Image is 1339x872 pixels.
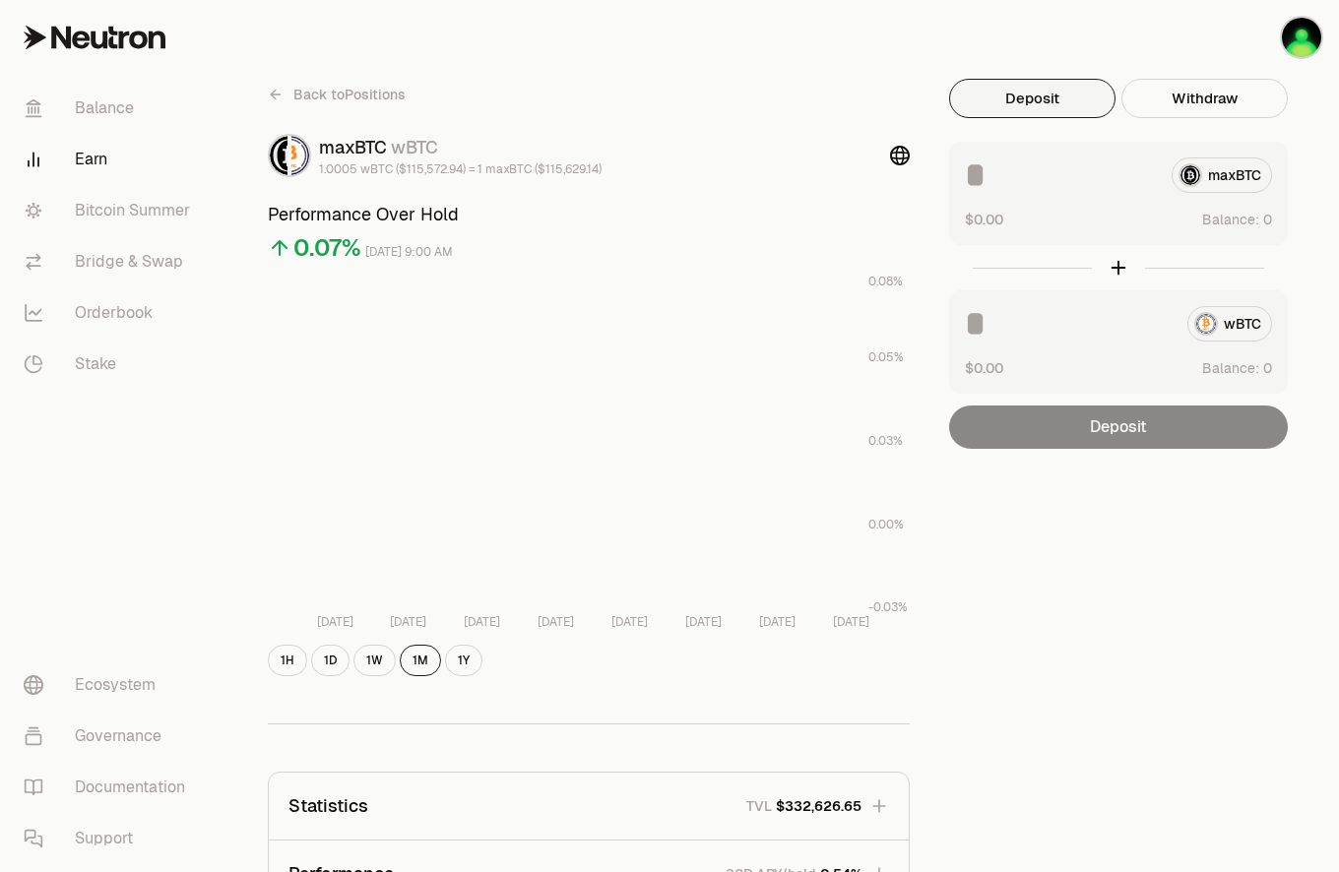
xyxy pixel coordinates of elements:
div: [DATE] 9:00 AM [365,241,453,264]
tspan: -0.03% [868,599,908,615]
button: $0.00 [965,357,1003,378]
button: 1Y [445,645,482,676]
button: StatisticsTVL$332,626.65 [269,773,909,840]
a: Stake [8,339,213,390]
button: 1M [400,645,441,676]
button: 1D [311,645,350,676]
tspan: [DATE] [685,614,722,630]
button: Deposit [949,79,1116,118]
tspan: 0.08% [868,274,903,289]
a: Bridge & Swap [8,236,213,287]
span: Balance: [1202,210,1259,229]
tspan: [DATE] [390,614,426,630]
tspan: [DATE] [833,614,869,630]
tspan: [DATE] [759,614,796,630]
button: 1H [268,645,307,676]
a: Support [8,813,213,864]
div: 0.07% [293,232,361,264]
span: wBTC [391,136,438,158]
a: Bitcoin Summer [8,185,213,236]
tspan: [DATE] [464,614,500,630]
button: $0.00 [965,209,1003,229]
a: Ecosystem [8,659,213,711]
a: Balance [8,83,213,134]
a: Documentation [8,762,213,813]
a: Back toPositions [268,79,406,110]
tspan: [DATE] [317,614,353,630]
img: KO [1282,18,1321,57]
img: wBTC Logo [291,136,309,175]
a: Governance [8,711,213,762]
p: TVL [746,796,772,816]
div: 1.0005 wBTC ($115,572.94) = 1 maxBTC ($115,629.14) [319,161,602,177]
p: Statistics [288,792,368,820]
span: Back to Positions [293,85,406,104]
a: Earn [8,134,213,185]
button: Withdraw [1121,79,1288,118]
tspan: 0.05% [868,349,904,365]
tspan: [DATE] [611,614,648,630]
h3: Performance Over Hold [268,201,910,228]
span: $332,626.65 [776,796,861,816]
button: 1W [353,645,396,676]
div: maxBTC [319,134,602,161]
tspan: 0.00% [868,517,904,532]
tspan: [DATE] [538,614,574,630]
img: maxBTC Logo [270,136,287,175]
a: Orderbook [8,287,213,339]
tspan: 0.03% [868,433,903,449]
span: Balance: [1202,358,1259,378]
